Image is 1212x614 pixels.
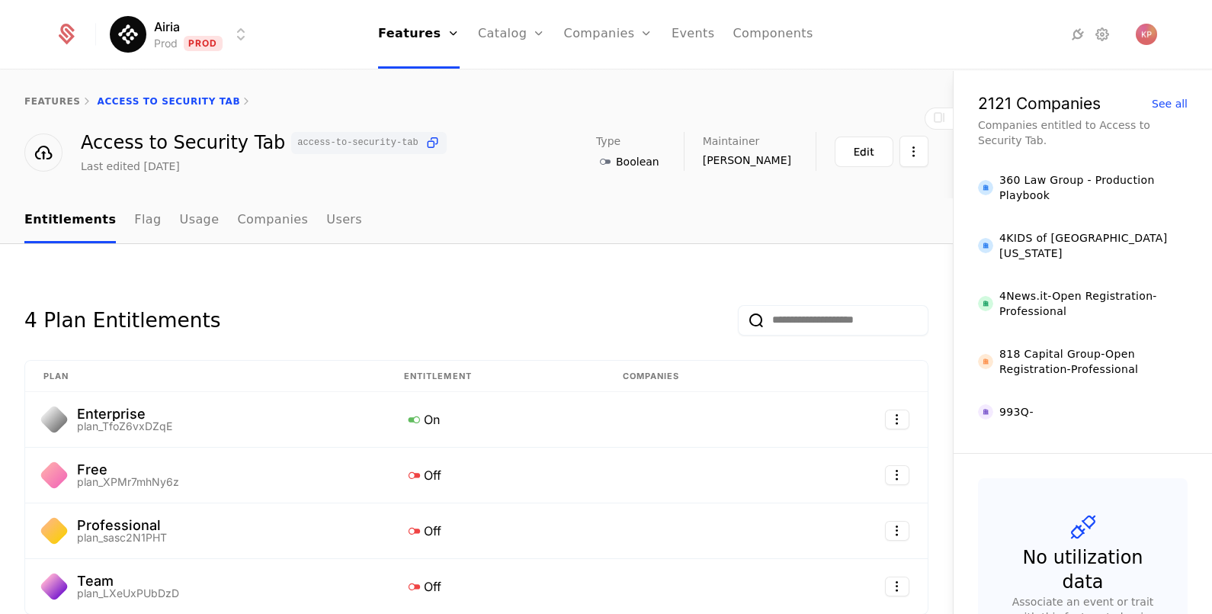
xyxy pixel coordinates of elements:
[616,154,659,169] span: Boolean
[999,346,1188,377] div: 818 Capital Group-Open Registration-Professional
[1069,25,1087,43] a: Integrations
[77,574,179,588] div: Team
[885,410,909,429] button: Select action
[404,577,586,596] div: Off
[154,18,180,36] span: Airia
[24,96,81,107] a: features
[24,198,116,243] a: Entitlements
[885,465,909,485] button: Select action
[404,465,586,485] div: Off
[703,136,760,146] span: Maintainer
[1152,98,1188,109] div: See all
[1136,24,1157,45] img: Katrina Peek
[114,18,250,51] button: Select environment
[404,410,586,429] div: On
[237,198,308,243] a: Companies
[77,407,172,421] div: Enterprise
[404,521,586,541] div: Off
[885,521,909,541] button: Select action
[899,136,928,167] button: Select action
[978,117,1188,148] div: Companies entitled to Access to Security Tab.
[703,153,791,168] span: [PERSON_NAME]
[999,230,1188,261] div: 4KIDS of [GEOGRAPHIC_DATA][US_STATE]
[978,354,993,369] img: 818 Capital Group-Open Registration-Professional
[978,296,993,311] img: 4News.it-Open Registration-Professional
[604,361,800,393] th: Companies
[835,137,893,167] button: Edit
[24,198,362,243] ul: Choose Sub Page
[24,305,220,336] div: 4 Plan Entitlements
[77,532,167,543] div: plan_sasc2N1PHT
[24,198,928,243] nav: Main
[81,159,180,174] div: Last edited [DATE]
[81,132,447,154] div: Access to Security Tab
[1093,25,1111,43] a: Settings
[297,138,418,147] span: access-to-security-tab
[77,463,179,477] div: Free
[77,477,179,487] div: plan_XPMr7mhNy6z
[77,588,179,599] div: plan_LXeUxPUbDzD
[25,361,386,393] th: Plan
[180,198,220,243] a: Usage
[184,36,223,51] span: Prod
[978,95,1101,111] div: 2121 Companies
[326,198,362,243] a: Users
[978,180,993,195] img: 360 Law Group - Production Playbook
[978,238,993,253] img: 4KIDS of South Florida
[885,577,909,596] button: Select action
[999,172,1188,203] div: 360 Law Group - Production Playbook
[999,404,1034,420] div: 993Q-
[978,404,993,420] img: 993Q-
[110,16,146,53] img: Airia
[77,421,172,432] div: plan_TfoZ6vxDZqE
[854,144,874,159] div: Edit
[154,36,178,51] div: Prod
[1136,24,1157,45] button: Open user button
[999,288,1188,319] div: 4News.it-Open Registration-Professional
[77,519,167,532] div: Professional
[134,198,161,243] a: Flag
[596,136,620,146] span: Type
[1008,545,1157,594] div: No utilization data
[386,361,604,393] th: Entitlement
